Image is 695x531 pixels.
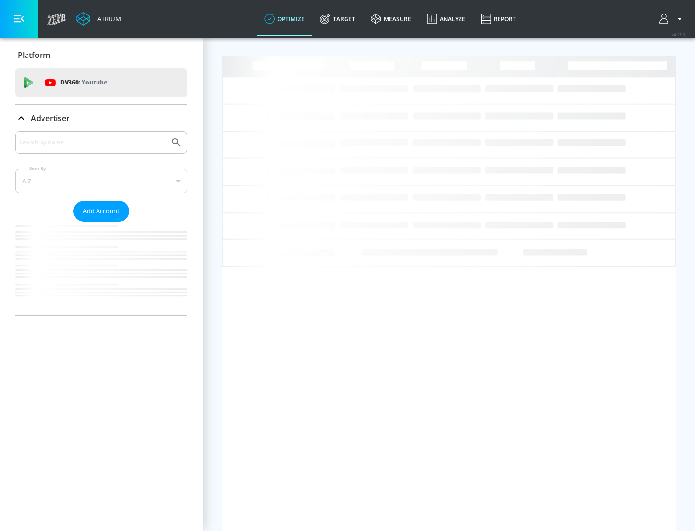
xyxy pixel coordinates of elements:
span: v 4.28.0 [672,32,685,37]
div: A-Z [15,169,187,193]
a: Atrium [76,12,121,26]
nav: list of Advertiser [15,222,187,315]
span: Add Account [83,206,120,217]
p: Platform [18,50,50,60]
div: Advertiser [15,105,187,132]
button: Add Account [73,201,129,222]
div: DV360: Youtube [15,68,187,97]
a: optimize [257,1,312,36]
a: Report [473,1,524,36]
a: Analyze [419,1,473,36]
p: Youtube [82,77,107,87]
div: Advertiser [15,131,187,315]
label: Sort By [28,166,48,172]
div: Platform [15,42,187,69]
div: Atrium [94,14,121,23]
p: DV360: [60,77,107,88]
a: Target [312,1,363,36]
input: Search by name [19,136,166,149]
p: Advertiser [31,113,69,124]
a: measure [363,1,419,36]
